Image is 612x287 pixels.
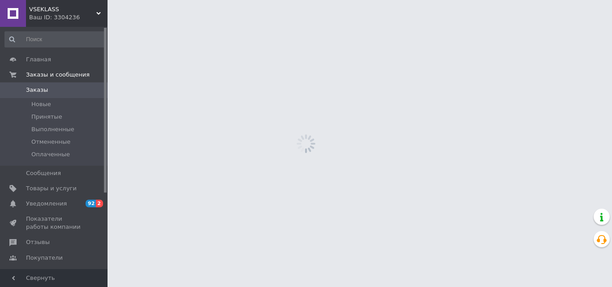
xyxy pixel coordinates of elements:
[26,169,61,177] span: Сообщения
[31,113,62,121] span: Принятые
[96,200,103,207] span: 2
[26,254,63,262] span: Покупатели
[26,184,77,193] span: Товары и услуги
[29,13,108,21] div: Ваш ID: 3304236
[26,86,48,94] span: Заказы
[29,5,96,13] span: VSEKLASS
[86,200,96,207] span: 92
[26,215,83,231] span: Показатели работы компании
[31,100,51,108] span: Новые
[31,150,70,158] span: Оплаченные
[31,138,70,146] span: Отмененные
[26,238,50,246] span: Отзывы
[26,71,90,79] span: Заказы и сообщения
[26,56,51,64] span: Главная
[31,125,74,133] span: Выполненные
[26,200,67,208] span: Уведомления
[4,31,106,47] input: Поиск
